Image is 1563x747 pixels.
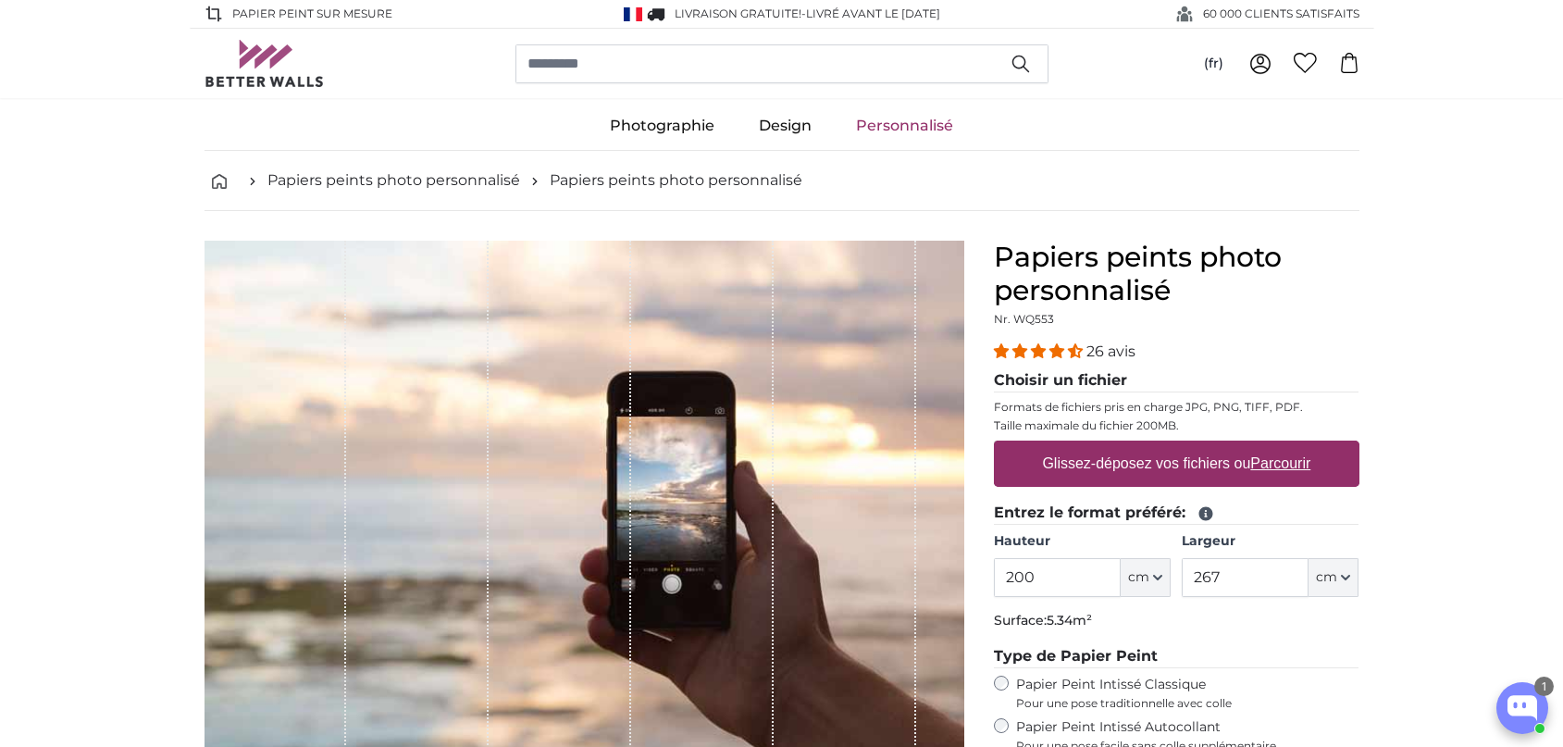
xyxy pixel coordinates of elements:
[994,502,1359,525] legend: Entrez le format préféré:
[1203,6,1359,22] span: 60 000 CLIENTS SATISFAITS
[1534,677,1554,696] div: 1
[1250,455,1310,471] u: Parcourir
[994,400,1359,415] p: Formats de fichiers pris en charge JPG, PNG, TIFF, PDF.
[737,102,834,150] a: Design
[994,342,1086,360] span: 4.54 stars
[1086,342,1135,360] span: 26 avis
[1182,532,1358,551] label: Largeur
[994,369,1359,392] legend: Choisir un fichier
[1035,445,1318,482] label: Glissez-déposez vos fichiers ou
[675,6,801,20] span: Livraison GRATUITE!
[588,102,737,150] a: Photographie
[1316,568,1337,587] span: cm
[1047,612,1092,629] span: 5.34m²
[624,7,642,21] img: France
[806,6,940,20] span: Livré avant le [DATE]
[994,612,1359,630] p: Surface:
[1128,568,1149,587] span: cm
[1496,682,1548,734] button: Open chatbox
[1189,47,1238,81] button: (fr)
[1121,558,1171,597] button: cm
[267,169,520,192] a: Papiers peints photo personnalisé
[994,418,1359,433] p: Taille maximale du fichier 200MB.
[801,6,940,20] span: -
[205,151,1359,211] nav: breadcrumbs
[994,312,1054,326] span: Nr. WQ553
[994,241,1359,307] h1: Papiers peints photo personnalisé
[834,102,975,150] a: Personnalisé
[1309,558,1358,597] button: cm
[994,532,1171,551] label: Hauteur
[205,40,325,87] img: Betterwalls
[1016,676,1359,711] label: Papier Peint Intissé Classique
[994,645,1359,668] legend: Type de Papier Peint
[1016,696,1359,711] span: Pour une pose traditionnelle avec colle
[232,6,392,22] span: Papier peint sur mesure
[550,169,802,192] a: Papiers peints photo personnalisé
